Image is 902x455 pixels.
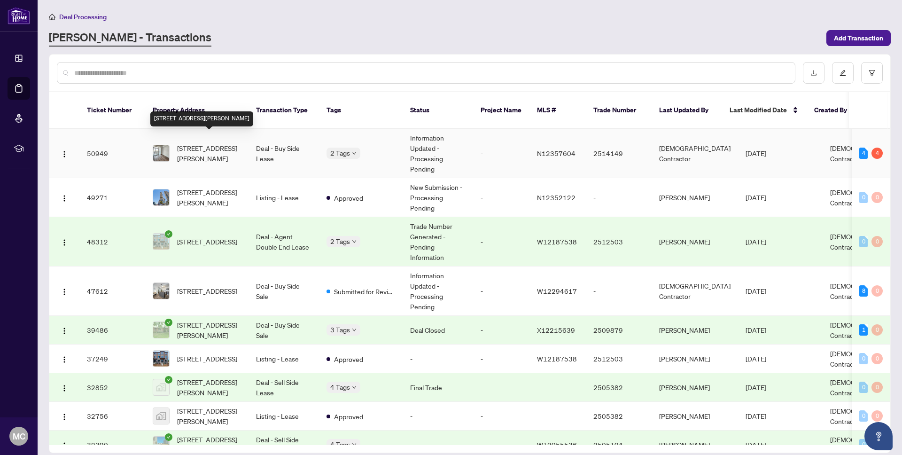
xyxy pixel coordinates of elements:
[586,129,652,178] td: 2514149
[859,353,868,364] div: 0
[352,239,357,244] span: down
[79,345,145,373] td: 37249
[403,316,473,345] td: Deal Closed
[871,192,883,203] div: 0
[746,287,766,295] span: [DATE]
[746,440,766,449] span: [DATE]
[352,328,357,332] span: down
[249,316,319,345] td: Deal - Buy Side Sale
[57,283,72,298] button: Logo
[830,378,902,397] span: [DEMOGRAPHIC_DATA] Contractor
[403,345,473,373] td: -
[49,14,55,20] span: home
[165,376,172,384] span: check-circle
[652,316,738,345] td: [PERSON_NAME]
[330,236,350,247] span: 2 Tags
[871,410,883,422] div: 0
[165,230,172,238] span: check-circle
[57,146,72,161] button: Logo
[473,316,529,345] td: -
[652,267,738,316] td: [DEMOGRAPHIC_DATA] Contractor
[473,217,529,267] td: -
[834,31,883,46] span: Add Transaction
[586,316,652,345] td: 2509879
[79,217,145,267] td: 48312
[830,349,902,368] span: [DEMOGRAPHIC_DATA] Contractor
[249,178,319,217] td: Listing - Lease
[57,190,72,205] button: Logo
[249,267,319,316] td: Deal - Buy Side Sale
[864,422,893,450] button: Open asap
[61,442,68,449] img: Logo
[330,324,350,335] span: 3 Tags
[153,437,169,453] img: thumbnail-img
[537,440,577,449] span: W12055536
[177,377,241,398] span: [STREET_ADDRESS][PERSON_NAME]
[330,148,350,158] span: 2 Tags
[830,407,902,425] span: [DEMOGRAPHIC_DATA] Contractor
[746,326,766,334] span: [DATE]
[537,149,575,157] span: N12357604
[177,286,237,296] span: [STREET_ADDRESS]
[61,195,68,202] img: Logo
[61,288,68,296] img: Logo
[59,13,107,21] span: Deal Processing
[869,70,875,76] span: filter
[8,7,30,24] img: logo
[473,178,529,217] td: -
[403,178,473,217] td: New Submission - Processing Pending
[652,345,738,373] td: [PERSON_NAME]
[803,62,824,84] button: download
[334,193,363,203] span: Approved
[177,353,237,364] span: [STREET_ADDRESS]
[153,189,169,205] img: thumbnail-img
[403,92,473,129] th: Status
[586,267,652,316] td: -
[473,345,529,373] td: -
[153,145,169,161] img: thumbnail-img
[249,373,319,402] td: Deal - Sell Side Lease
[871,382,883,393] div: 0
[330,382,350,392] span: 4 Tags
[871,236,883,247] div: 0
[403,402,473,431] td: -
[586,178,652,217] td: -
[145,92,249,129] th: Property Address
[352,151,357,156] span: down
[61,150,68,158] img: Logo
[746,354,766,363] span: [DATE]
[859,285,868,297] div: 8
[859,192,868,203] div: 0
[57,437,72,452] button: Logo
[403,267,473,316] td: Information Updated - Processing Pending
[652,217,738,267] td: [PERSON_NAME]
[79,402,145,431] td: 32756
[746,193,766,202] span: [DATE]
[49,30,211,47] a: [PERSON_NAME] - Transactions
[871,285,883,297] div: 0
[859,148,868,159] div: 4
[830,435,902,454] span: [DEMOGRAPHIC_DATA] Contractor
[586,217,652,267] td: 2512503
[150,111,253,126] div: [STREET_ADDRESS][PERSON_NAME]
[153,351,169,367] img: thumbnail-img
[57,234,72,249] button: Logo
[177,236,237,247] span: [STREET_ADDRESS]
[859,439,868,450] div: 0
[61,384,68,392] img: Logo
[177,320,241,340] span: [STREET_ADDRESS][PERSON_NAME]
[352,385,357,390] span: down
[830,321,902,339] span: [DEMOGRAPHIC_DATA] Contractor
[153,234,169,250] img: thumbnail-img
[153,283,169,299] img: thumbnail-img
[830,282,902,300] span: [DEMOGRAPHIC_DATA] Contractor
[840,70,846,76] span: edit
[832,62,854,84] button: edit
[746,412,766,420] span: [DATE]
[871,324,883,336] div: 0
[13,430,25,443] span: MC
[586,92,652,129] th: Trade Number
[473,373,529,402] td: -
[586,373,652,402] td: 2505382
[153,408,169,424] img: thumbnail-img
